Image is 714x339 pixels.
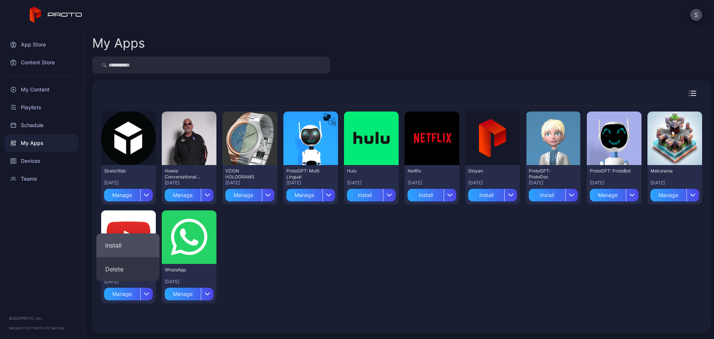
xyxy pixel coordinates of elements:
[4,170,78,188] a: Teams
[165,285,213,300] button: Manage
[33,326,64,330] a: Terms Of Service
[165,189,201,201] div: Manage
[690,9,702,21] button: S
[529,189,565,201] div: Install
[468,189,504,201] div: Install
[468,168,509,174] div: Stoyan
[104,180,153,186] div: [DATE]
[4,81,78,99] a: My Content
[347,180,396,186] div: [DATE]
[590,168,631,174] div: ProtoGPT: ProtoBot
[9,326,33,330] span: Version 1.13.1 •
[104,186,153,201] button: Manage
[4,36,78,54] a: App Store
[104,279,153,285] div: [DATE]
[529,180,578,186] div: [DATE]
[286,186,335,201] button: Manage
[4,152,78,170] a: Devices
[286,189,322,201] div: Manage
[4,134,78,152] a: My Apps
[225,180,274,186] div: [DATE]
[92,37,145,49] div: My Apps
[590,189,626,201] div: Manage
[165,267,206,273] div: WhatsApp
[408,189,444,201] div: Install
[468,186,517,201] button: Install
[529,168,570,180] div: ProtoGPT: ProtoDoc
[650,168,691,174] div: Mekorama
[286,180,335,186] div: [DATE]
[468,180,517,186] div: [DATE]
[165,186,213,201] button: Manage
[4,116,78,134] a: Schedule
[590,180,639,186] div: [DATE]
[165,288,201,300] div: Manage
[4,54,78,71] a: Content Store
[165,279,213,285] div: [DATE]
[408,186,456,201] button: Install
[225,168,266,180] div: VZION HOLOGRAMS
[347,186,396,201] button: Install
[104,168,145,174] div: Sketchfab
[286,168,327,180] div: ProtoGPT: Multi Lingual
[650,189,686,201] div: Manage
[96,257,160,281] button: Delete
[4,99,78,116] a: Playlists
[408,168,448,174] div: Netflix
[96,233,160,257] button: Install
[165,180,213,186] div: [DATE]
[590,186,639,201] button: Manage
[104,189,140,201] div: Manage
[104,285,153,300] button: Manage
[104,288,140,300] div: Manage
[529,186,578,201] button: Install
[650,186,699,201] button: Manage
[347,168,388,174] div: Hulu
[650,180,699,186] div: [DATE]
[347,189,383,201] div: Install
[9,315,74,321] div: © 2025 PROTO, Inc.
[225,189,261,201] div: Manage
[225,186,274,201] button: Manage
[165,168,206,180] div: Howie Conversational Persona - (Proto Internal)
[408,180,456,186] div: [DATE]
